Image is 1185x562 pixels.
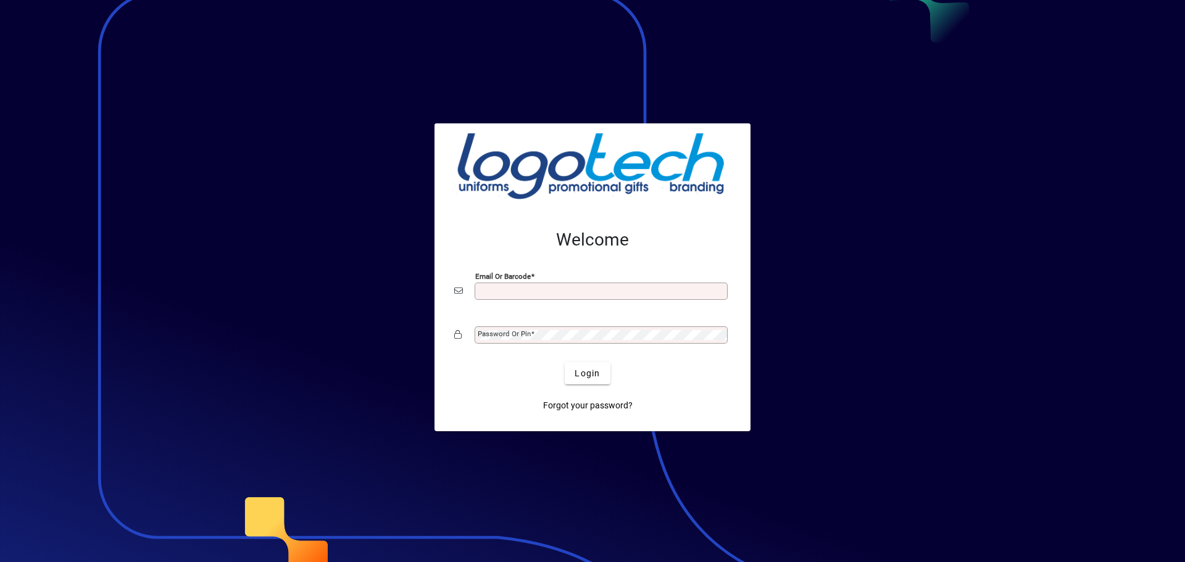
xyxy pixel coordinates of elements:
[575,367,600,380] span: Login
[475,272,531,281] mat-label: Email or Barcode
[538,394,638,416] a: Forgot your password?
[565,362,610,384] button: Login
[454,229,731,250] h2: Welcome
[543,399,633,412] span: Forgot your password?
[478,329,531,338] mat-label: Password or Pin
